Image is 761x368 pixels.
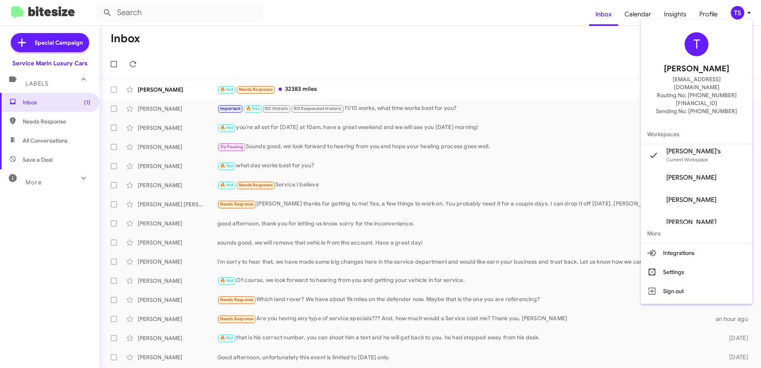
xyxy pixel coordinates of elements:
span: [PERSON_NAME] [666,174,716,182]
span: [EMAIL_ADDRESS][DOMAIN_NAME] [650,75,743,91]
div: T [685,32,708,56]
button: Sign out [641,282,752,301]
span: Sending No: [PHONE_NUMBER] [656,107,737,115]
span: [PERSON_NAME] [666,196,716,204]
span: Current Workspace [666,157,708,162]
span: Routing No: [PHONE_NUMBER][FINANCIAL_ID] [650,91,743,107]
span: [PERSON_NAME]'s [666,147,721,155]
span: Workspaces [641,125,752,144]
span: [PERSON_NAME] [666,218,716,226]
span: More [641,224,752,243]
button: Settings [641,262,752,282]
span: [PERSON_NAME] [664,63,729,75]
button: Integrations [641,243,752,262]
